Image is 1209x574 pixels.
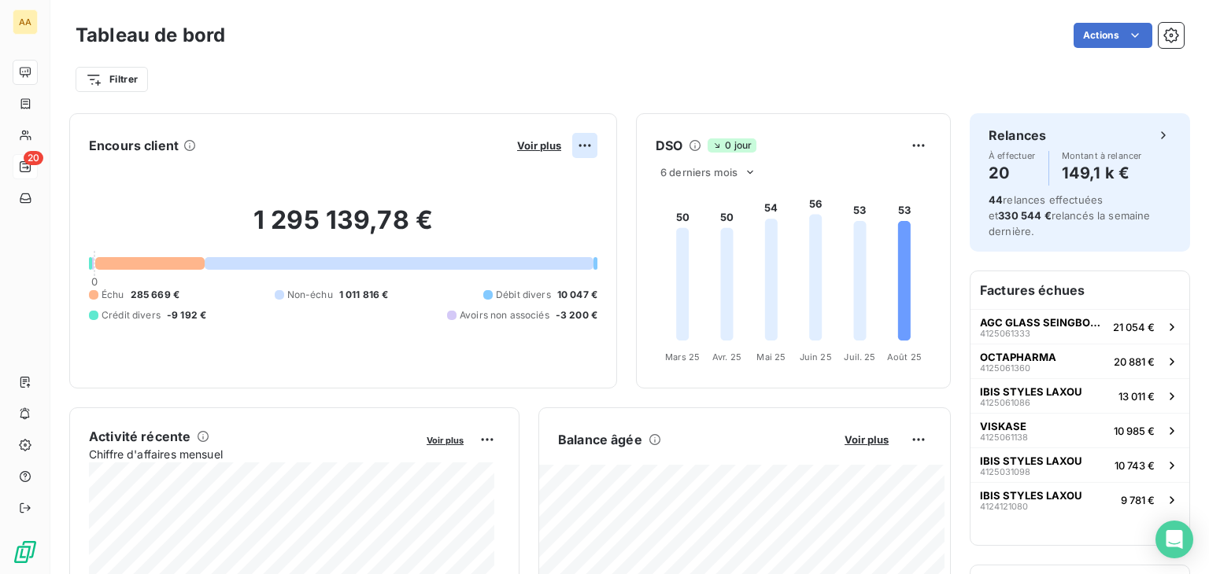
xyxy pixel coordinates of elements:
span: 1 011 816 € [339,288,389,302]
span: 4124121080 [980,502,1028,511]
span: À effectuer [989,151,1036,160]
button: Voir plus [512,138,566,153]
span: OCTAPHARMA [980,351,1056,363]
span: IBIS STYLES LAXOU [980,385,1082,398]
span: -3 200 € [556,308,597,322]
h6: Activité récente [89,427,190,446]
tspan: Mars 25 [665,351,700,362]
span: 4125061360 [980,363,1030,373]
button: Voir plus [840,432,893,447]
span: Voir plus [427,435,464,446]
span: Crédit divers [102,308,161,322]
span: Non-échu [287,288,333,302]
h3: Tableau de bord [76,21,225,50]
h6: Encours client [89,136,179,155]
span: IBIS STYLES LAXOU [980,489,1082,502]
h2: 1 295 139,78 € [89,204,597,252]
span: 0 [91,275,98,288]
span: Montant à relancer [1062,151,1142,160]
h4: 149,1 k € [1062,160,1142,186]
tspan: Mai 25 [756,351,786,362]
span: Voir plus [517,139,561,152]
span: 330 544 € [998,209,1051,222]
span: Échu [102,288,124,302]
tspan: Avr. 25 [712,351,741,362]
span: 0 jour [708,138,756,153]
span: 285 669 € [131,288,179,302]
span: AGC GLASS SEINGBOUSE SAS [980,316,1107,329]
button: VISKASE412506113810 985 € [971,413,1189,447]
tspan: Août 25 [887,351,922,362]
button: OCTAPHARMA412506136020 881 € [971,344,1189,378]
button: Actions [1074,23,1152,48]
a: 20 [13,154,37,179]
span: 21 054 € [1113,321,1155,333]
img: Logo LeanPay [13,539,38,565]
tspan: Juin 25 [800,351,832,362]
span: Chiffre d'affaires mensuel [89,446,416,462]
span: 44 [989,193,1003,206]
button: IBIS STYLES LAXOU412506108613 011 € [971,378,1189,413]
span: 4125061138 [980,432,1028,442]
span: Voir plus [845,433,889,446]
span: 13 011 € [1118,390,1155,403]
span: relances effectuées et relancés la semaine dernière. [989,193,1151,237]
div: AA [13,9,38,35]
span: 10 985 € [1114,425,1155,437]
button: Filtrer [76,67,148,92]
tspan: Juil. 25 [844,351,875,362]
button: IBIS STYLES LAXOU41241210809 781 € [971,482,1189,517]
span: VISKASE [980,420,1026,432]
h6: Relances [989,126,1046,145]
span: 9 781 € [1121,494,1155,506]
h4: 20 [989,160,1036,186]
span: 10 047 € [557,288,597,302]
span: -9 192 € [167,308,206,322]
span: 4125061086 [980,398,1030,407]
span: 20 881 € [1114,355,1155,368]
button: AGC GLASS SEINGBOUSE SAS412506133321 054 € [971,309,1189,344]
span: 10 743 € [1115,459,1155,472]
span: 4125031098 [980,467,1030,476]
span: Débit divers [496,288,551,302]
span: 20 [24,151,43,165]
span: Avoirs non associés [460,308,549,322]
button: IBIS STYLES LAXOU412503109810 743 € [971,447,1189,482]
span: 6 derniers mois [660,166,738,178]
h6: Factures échues [971,271,1189,309]
h6: Balance âgée [558,430,642,449]
h6: DSO [656,136,682,155]
button: Voir plus [422,432,468,447]
div: Open Intercom Messenger [1155,521,1193,558]
span: IBIS STYLES LAXOU [980,454,1082,467]
span: 4125061333 [980,329,1030,338]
